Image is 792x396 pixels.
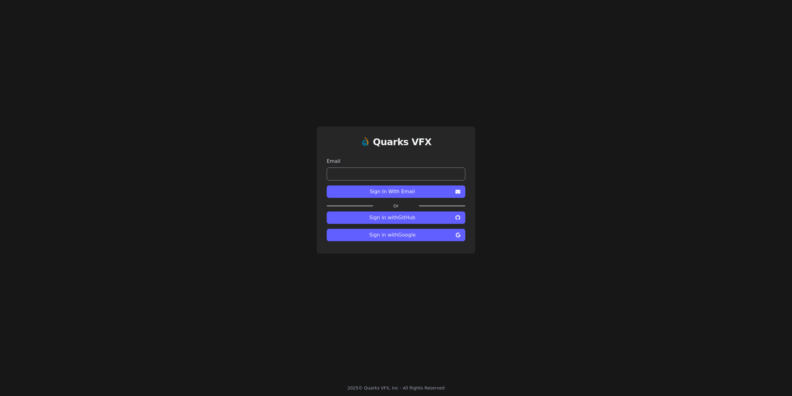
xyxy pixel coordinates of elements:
span: Sign in with Google [332,231,453,239]
button: Sign In With Email [327,185,465,198]
h1: Quarks VFX [373,137,432,148]
label: Or [373,203,419,209]
span: Sign In With Email [332,188,453,195]
button: Sign in withGoogle [327,229,465,241]
div: 2025 © Quarks VFX, Inc - All Rights Reserved [347,385,445,391]
a: Quarks VFX [373,137,432,153]
span: Sign in with GitHub [332,214,453,221]
button: Sign in withGitHub [327,211,465,224]
label: Email [327,158,465,165]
